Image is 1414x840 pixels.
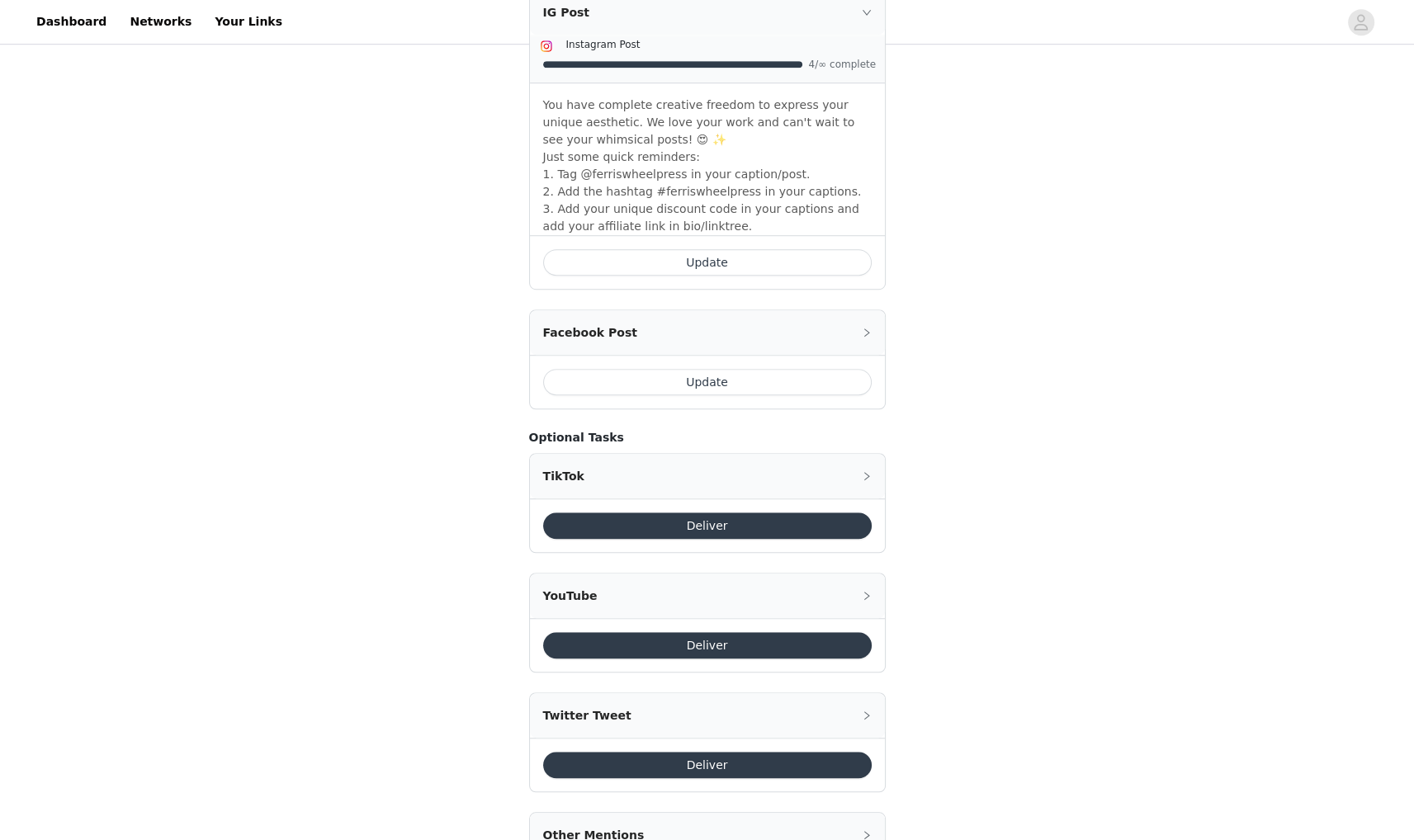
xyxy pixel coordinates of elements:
button: Update [543,369,872,395]
span: Instagram Post [566,39,641,50]
a: Your Links [205,3,292,40]
i: icon: right [862,7,872,17]
p: Just some quick reminders: [543,149,872,166]
a: Dashboard [26,3,116,40]
h4: Optional Tasks [529,429,886,446]
i: icon: right [862,328,872,337]
button: Deliver [543,632,872,658]
a: Networks [120,3,201,40]
button: Update [543,249,872,276]
p: 1. Tag @ferriswheelpress in your caption/post. 2. Add the hashtag #ferriswheelpress in your capti... [543,166,872,235]
i: icon: right [862,710,872,720]
div: icon: rightFacebook Post [530,310,885,355]
i: icon: right [862,471,872,481]
div: avatar [1353,9,1369,35]
button: Deliver [543,512,872,539]
div: icon: rightYouTube [530,573,885,618]
i: icon: right [862,830,872,840]
img: Instagram Icon [540,40,553,53]
i: icon: right [862,591,872,601]
div: icon: rightTwitter Tweet [530,693,885,738]
span: 4/∞ complete [809,59,875,69]
p: You have complete creative freedom to express your unique aesthetic. We love your work and can't ... [543,97,872,149]
div: icon: rightTikTok [530,454,885,498]
button: Deliver [543,752,872,778]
